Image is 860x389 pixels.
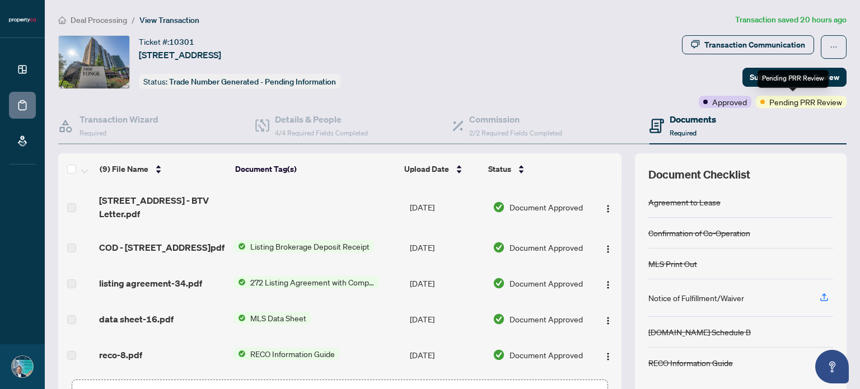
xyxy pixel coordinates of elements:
[246,276,378,288] span: 272 Listing Agreement with Company Schedule A
[712,96,747,108] span: Approved
[493,241,505,254] img: Document Status
[604,316,613,325] img: Logo
[169,37,194,47] span: 10301
[99,348,142,362] span: reco-8.pdf
[648,227,750,239] div: Confirmation of Co-Operation
[484,153,588,185] th: Status
[233,240,246,252] img: Status Icon
[233,276,378,288] button: Status Icon272 Listing Agreement with Company Schedule A
[275,113,368,126] h4: Details & People
[599,274,617,292] button: Logo
[400,153,483,185] th: Upload Date
[648,167,750,182] span: Document Checklist
[80,113,158,126] h4: Transaction Wizard
[510,313,583,325] span: Document Approved
[71,15,127,25] span: Deal Processing
[750,68,839,86] span: Submit for Admin Review
[246,312,311,324] span: MLS Data Sheet
[604,204,613,213] img: Logo
[59,36,129,88] img: IMG-C12352519_1.jpg
[493,313,505,325] img: Document Status
[405,265,488,301] td: [DATE]
[95,153,231,185] th: (9) File Name
[599,238,617,256] button: Logo
[670,129,697,137] span: Required
[469,129,562,137] span: 2/2 Required Fields Completed
[604,352,613,361] img: Logo
[80,129,106,137] span: Required
[604,245,613,254] img: Logo
[139,35,194,48] div: Ticket #:
[815,350,849,383] button: Open asap
[604,280,613,289] img: Logo
[405,185,488,229] td: [DATE]
[405,337,488,373] td: [DATE]
[493,277,505,289] img: Document Status
[599,346,617,364] button: Logo
[830,43,838,51] span: ellipsis
[735,13,847,26] article: Transaction saved 20 hours ago
[139,48,221,62] span: [STREET_ADDRESS]
[139,74,340,89] div: Status:
[493,349,505,361] img: Document Status
[488,163,511,175] span: Status
[100,163,148,175] span: (9) File Name
[599,310,617,328] button: Logo
[404,163,449,175] span: Upload Date
[12,356,33,377] img: Profile Icon
[246,348,339,360] span: RECO Information Guide
[233,276,246,288] img: Status Icon
[99,312,174,326] span: data sheet-16.pdf
[405,301,488,337] td: [DATE]
[493,201,505,213] img: Document Status
[648,357,733,369] div: RECO Information Guide
[99,194,225,221] span: [STREET_ADDRESS] - BTV Letter.pdf
[758,70,829,88] div: Pending PRR Review
[682,35,814,54] button: Transaction Communication
[275,129,368,137] span: 4/4 Required Fields Completed
[648,196,721,208] div: Agreement to Lease
[510,201,583,213] span: Document Approved
[648,326,751,338] div: [DOMAIN_NAME] Schedule B
[233,240,374,252] button: Status IconListing Brokerage Deposit Receipt
[469,113,562,126] h4: Commission
[599,198,617,216] button: Logo
[233,348,246,360] img: Status Icon
[742,68,847,87] button: Submit for Admin Review
[58,16,66,24] span: home
[139,15,199,25] span: View Transaction
[233,312,311,324] button: Status IconMLS Data Sheet
[769,96,842,108] span: Pending PRR Review
[510,241,583,254] span: Document Approved
[231,153,400,185] th: Document Tag(s)
[704,36,805,54] div: Transaction Communication
[648,257,697,270] div: MLS Print Out
[99,241,225,254] span: COD - [STREET_ADDRESS]pdf
[670,113,716,126] h4: Documents
[405,229,488,265] td: [DATE]
[99,276,202,290] span: listing agreement-34.pdf
[233,348,339,360] button: Status IconRECO Information Guide
[169,77,336,87] span: Trade Number Generated - Pending Information
[233,312,246,324] img: Status Icon
[510,277,583,289] span: Document Approved
[648,292,744,304] div: Notice of Fulfillment/Waiver
[246,240,374,252] span: Listing Brokerage Deposit Receipt
[132,13,135,26] li: /
[510,349,583,361] span: Document Approved
[9,17,36,24] img: logo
